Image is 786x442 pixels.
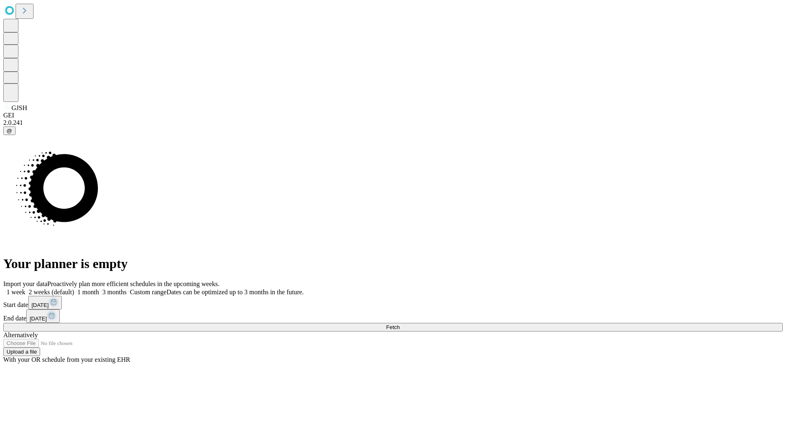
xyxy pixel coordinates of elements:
span: Fetch [386,324,400,330]
button: Fetch [3,323,783,331]
span: [DATE] [29,316,47,322]
span: Import your data [3,280,47,287]
div: 2.0.241 [3,119,783,126]
span: Proactively plan more efficient schedules in the upcoming weeks. [47,280,219,287]
div: Start date [3,296,783,309]
span: GJSH [11,104,27,111]
span: Dates can be optimized up to 3 months in the future. [167,289,304,295]
span: @ [7,128,12,134]
button: Upload a file [3,347,40,356]
div: GEI [3,112,783,119]
span: 1 week [7,289,25,295]
button: @ [3,126,16,135]
span: With your OR schedule from your existing EHR [3,356,130,363]
span: Custom range [130,289,166,295]
button: [DATE] [26,309,60,323]
button: [DATE] [28,296,62,309]
span: 2 weeks (default) [29,289,74,295]
span: 3 months [102,289,126,295]
span: 1 month [77,289,99,295]
h1: Your planner is empty [3,256,783,271]
div: End date [3,309,783,323]
span: Alternatively [3,331,38,338]
span: [DATE] [32,302,49,308]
